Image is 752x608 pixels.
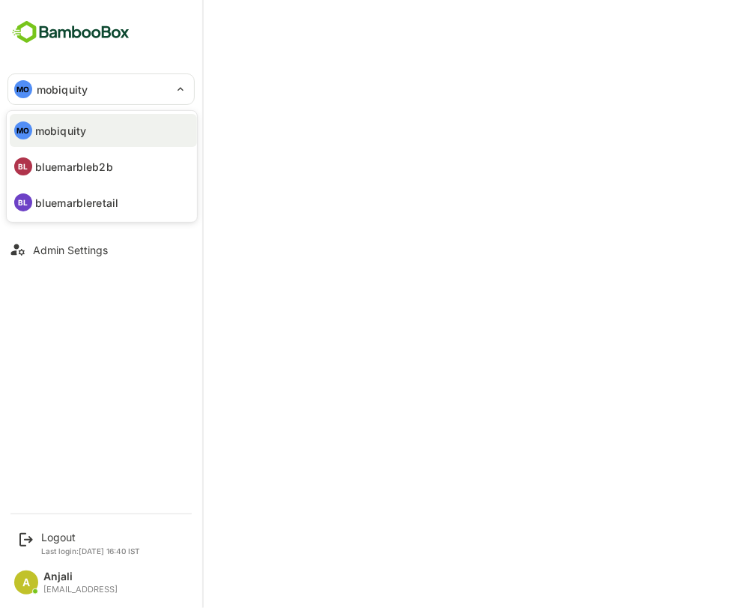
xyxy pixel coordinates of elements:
[35,123,86,139] p: mobiquity
[14,121,32,139] div: MO
[35,195,118,211] p: bluemarbleretail
[14,193,32,211] div: BL
[35,159,113,175] p: bluemarbleb2b
[14,157,32,175] div: BL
